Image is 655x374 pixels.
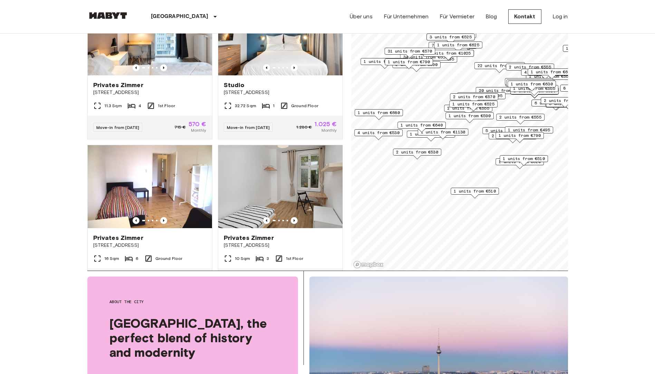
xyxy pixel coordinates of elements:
[510,87,559,98] div: Map marker
[444,105,492,115] div: Map marker
[296,124,312,130] span: 1.280 €
[496,114,545,124] div: Map marker
[291,103,318,109] span: Ground Floor
[505,78,553,89] div: Map marker
[392,61,441,72] div: Map marker
[541,97,589,108] div: Map marker
[286,255,303,262] span: 1st Floor
[485,128,528,134] span: 5 units from €590
[224,89,337,96] span: [STREET_ADDRESS]
[263,64,270,71] button: Previous image
[385,58,433,69] div: Map marker
[531,100,580,110] div: Map marker
[426,50,471,56] span: 1 units from €1025
[563,85,605,91] span: 8 units from €570
[508,81,556,91] div: Map marker
[430,34,472,40] span: 3 units from €525
[454,188,496,194] span: 1 units from €510
[273,103,274,109] span: 1
[388,59,430,65] span: 1 units from €790
[499,132,541,139] span: 1 units from €790
[563,45,611,56] div: Map marker
[474,62,525,73] div: Map marker
[495,132,544,143] div: Map marker
[449,113,491,119] span: 1 units from €590
[364,58,406,65] span: 1 units from €660
[508,127,550,133] span: 1 units from €495
[499,159,541,165] span: 1 units from €610
[93,242,206,249] span: [STREET_ADDRESS]
[447,105,489,111] span: 2 units from €555
[397,122,446,132] div: Map marker
[358,110,400,116] span: 1 units from €680
[350,12,373,21] a: Über uns
[508,9,541,24] a: Kontakt
[218,145,343,228] img: Marketing picture of unit DE-01-233-02M
[158,103,175,109] span: 1st Floor
[511,81,553,87] span: 1 units from €630
[544,97,586,104] span: 2 units from €600
[457,92,505,103] div: Map marker
[566,45,608,52] span: 1 units from €980
[440,12,474,21] a: Für Vermieter
[396,149,438,155] span: 2 units from €530
[235,103,256,109] span: 32.72 Sqm
[387,48,432,54] span: 31 units from €570
[355,109,403,120] div: Map marker
[428,31,476,42] div: Map marker
[104,255,119,262] span: 16 Sqm
[437,42,479,48] span: 1 units from €625
[506,80,555,90] div: Map marker
[506,64,554,74] div: Map marker
[560,85,608,95] div: Map marker
[434,41,482,52] div: Map marker
[451,188,499,198] div: Map marker
[510,85,558,96] div: Map marker
[401,122,443,128] span: 1 units from €640
[93,81,143,89] span: Privates Zimmer
[384,12,428,21] a: Für Unternehmen
[477,63,522,69] span: 22 units from €530
[509,80,551,86] span: 1 units from €640
[453,94,495,100] span: 2 units from €570
[218,145,343,292] a: Marketing picture of unit DE-01-233-02MPrevious imagePrevious imagePrivates Zimmer[STREET_ADDRESS...
[189,121,206,127] span: 570 €
[485,12,497,21] a: Blog
[426,34,475,44] div: Map marker
[354,129,403,140] div: Map marker
[509,64,551,70] span: 2 units from €555
[489,132,537,143] div: Map marker
[315,121,337,127] span: 1.025 €
[224,242,337,249] span: [STREET_ADDRESS]
[224,234,274,242] span: Privates Zimmer
[534,100,577,106] span: 6 units from €875
[452,101,494,107] span: 1 units from €525
[460,93,502,99] span: 3 units from €605
[96,125,139,130] span: Move-in from [DATE]
[395,62,437,68] span: 2 units from €690
[524,69,566,75] span: 4 units from €660
[432,42,474,48] span: 7 units from €585
[531,69,573,75] span: 1 units from €660
[499,114,541,120] span: 2 units from €555
[423,50,474,60] div: Map marker
[109,316,276,359] span: [GEOGRAPHIC_DATA], the perfect blend of history and modernity
[409,56,457,66] div: Map marker
[93,89,206,96] span: [STREET_ADDRESS]
[384,48,435,58] div: Map marker
[393,149,441,159] div: Map marker
[500,155,548,166] div: Map marker
[109,299,276,305] span: About the city
[104,103,122,109] span: 11.3 Sqm
[191,127,206,133] span: Monthly
[133,64,139,71] button: Previous image
[428,42,477,53] div: Map marker
[475,87,526,98] div: Map marker
[495,158,544,169] div: Map marker
[450,93,498,104] div: Map marker
[528,68,576,79] div: Map marker
[291,64,298,71] button: Previous image
[449,101,498,111] div: Map marker
[235,255,250,262] span: 10 Sqm
[136,255,138,262] span: 6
